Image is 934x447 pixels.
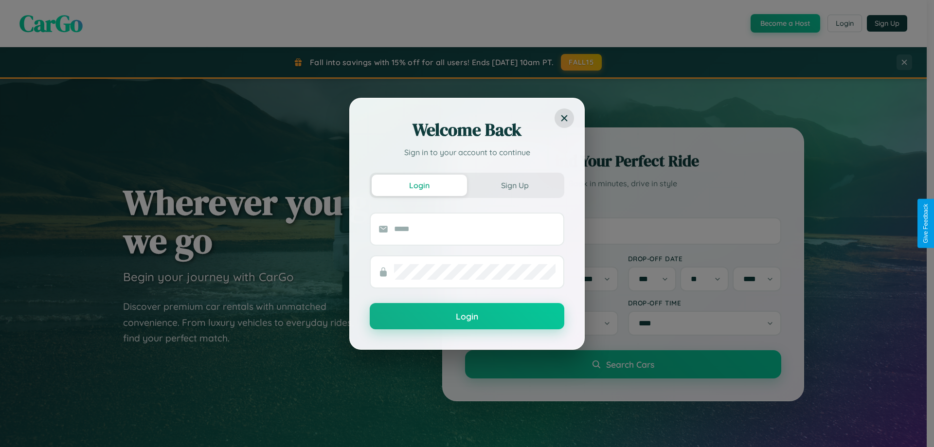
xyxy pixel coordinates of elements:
h2: Welcome Back [370,118,564,142]
p: Sign in to your account to continue [370,146,564,158]
button: Sign Up [467,175,562,196]
div: Give Feedback [922,204,929,243]
button: Login [370,303,564,329]
button: Login [372,175,467,196]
